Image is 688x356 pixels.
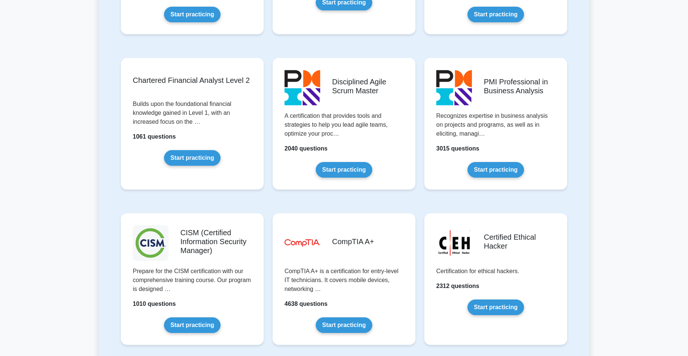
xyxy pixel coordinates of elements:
a: Start practicing [467,162,524,178]
a: Start practicing [164,317,220,333]
a: Start practicing [316,317,372,333]
a: Start practicing [467,300,524,315]
a: Start practicing [164,150,220,166]
a: Start practicing [316,162,372,178]
a: Start practicing [164,7,220,22]
a: Start practicing [467,7,524,22]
